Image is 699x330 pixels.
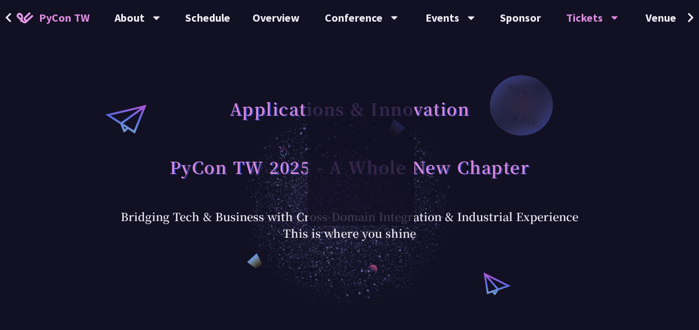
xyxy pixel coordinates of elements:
[39,9,90,26] span: PyCon TW
[17,12,33,23] img: Home icon of PyCon TW 2025
[170,150,530,183] h1: PyCon TW 2025 - A Whole New Chapter
[121,208,578,242] div: Bridging Tech & Business with Cross-Domain Integration & Industrial Experience This is where you ...
[230,92,470,125] h1: Applications & Innovation
[6,4,101,32] a: PyCon TW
